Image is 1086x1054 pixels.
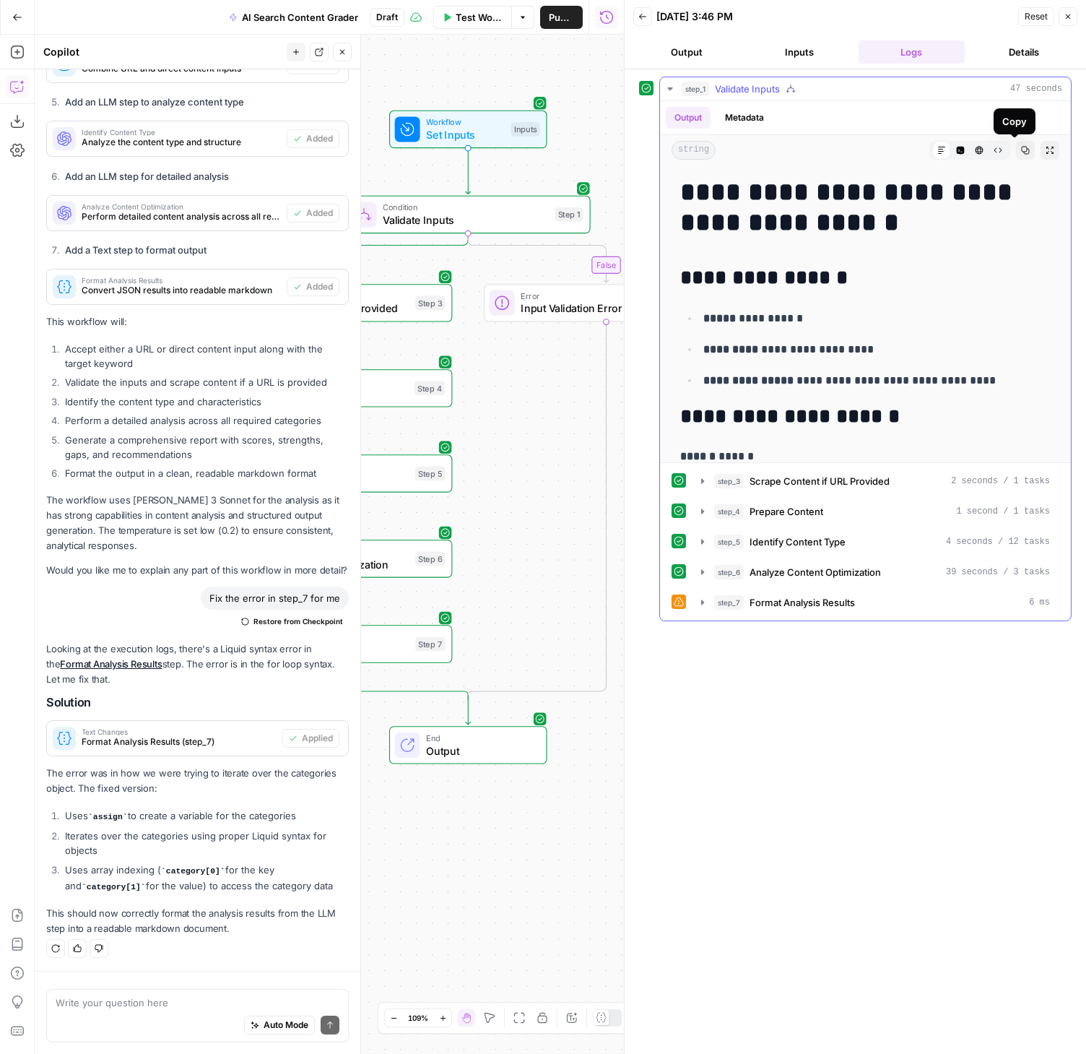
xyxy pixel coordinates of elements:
[208,369,453,407] div: Run Code · PythonPrepare ContentStep 4
[245,471,409,487] span: Identify Content Type
[61,863,349,894] li: Uses array indexing ( for the key and for the value) to access the category data
[245,545,409,558] span: LLM · GPT-5 Mini
[287,277,339,296] button: Added
[208,454,453,492] div: LLM · [PERSON_NAME] 4Identify Content TypeStep 5
[466,148,471,194] g: Edge from start to step_1
[46,766,349,796] p: The error was in how we were trying to iterate over the categories object. The fixed version:
[692,470,1059,493] button: 2 seconds / 1 tasks
[715,82,780,96] span: Validate Inputs
[253,615,343,627] span: Restore from Checkpoint
[1002,114,1027,129] div: Copy
[682,82,709,96] span: step_1
[660,101,1071,621] div: 47 seconds
[714,504,744,519] span: step_4
[511,122,539,137] div: Inputs
[468,233,609,282] g: Edge from step_1 to step_2
[672,141,716,160] span: string
[61,433,349,462] li: Generate a comprehensive report with scores, strengths, gaps, and recommendations
[82,136,281,149] span: Analyze the content type and structure
[61,342,349,371] li: Accept either a URL or direct content input along with the target keyword
[1018,7,1054,26] button: Reset
[714,595,744,610] span: step_7
[244,1016,315,1034] button: Auto Mode
[555,207,583,222] div: Step 1
[306,280,333,293] span: Added
[433,6,512,29] button: Test Workflow
[46,696,349,709] h2: Solution
[540,6,583,29] button: Publish
[633,40,740,64] button: Output
[61,413,349,428] li: Perform a detailed analysis across all required categories
[970,40,1077,64] button: Details
[61,375,349,389] li: Validate the inputs and scrape content if a URL is provided
[414,381,446,396] div: Step 4
[383,212,549,228] span: Validate Inputs
[1025,10,1048,23] span: Reset
[750,504,823,519] span: Prepare Content
[946,535,1050,548] span: 4 seconds / 12 tasks
[65,170,229,182] strong: Add an LLM step for detailed analysis
[245,631,409,643] span: Write Liquid Text
[46,563,349,578] p: Would you like me to explain any part of this workflow in more detail?
[426,732,534,744] span: End
[521,301,685,316] span: Input Validation Error
[714,474,744,488] span: step_3
[46,493,349,554] p: The workflow uses [PERSON_NAME] 3 Sonnet for the analysis as it has strong capabilities in conten...
[468,322,606,699] g: Edge from step_2 to step_1-conditional-end
[1029,596,1050,609] span: 6 ms
[161,867,225,876] code: category[0]
[746,40,853,64] button: Inputs
[666,107,711,129] button: Output
[82,277,281,284] span: Format Analysis Results
[956,505,1050,518] span: 1 second / 1 tasks
[61,829,349,858] li: Iterates over the categories using proper Liquid syntax for objects
[946,566,1050,579] span: 39 seconds / 3 tasks
[415,552,446,566] div: Step 6
[245,301,409,316] span: Scrape Content if URL Provided
[82,210,281,223] span: Perform detailed content analysis across all required categories
[245,386,408,402] span: Prepare Content
[46,314,349,329] p: This workflow will:
[426,116,504,128] span: Workflow
[245,556,409,572] span: Analyze Content Optimization
[306,207,333,220] span: Added
[692,561,1059,584] button: 39 seconds / 3 tasks
[61,808,349,824] li: Uses to create a variable for the categories
[282,729,339,748] button: Applied
[287,129,339,148] button: Added
[208,284,453,321] div: Web Page ScrapeScrape Content if URL ProvidedStep 3
[415,467,446,481] div: Step 5
[330,663,468,699] g: Edge from step_7 to step_1-conditional-end
[306,132,333,145] span: Added
[82,203,281,210] span: Analyze Content Optimization
[426,743,534,759] span: Output
[242,10,358,25] span: AI Search Content Grader
[376,11,398,24] span: Draft
[82,735,277,748] span: Format Analysis Results (step_7)
[859,40,965,64] button: Logs
[82,728,277,735] span: Text Changes
[750,595,855,610] span: Format Analysis Results
[235,613,349,630] button: Restore from Checkpoint
[346,196,591,233] div: ConditionValidate InputsStep 1
[208,540,453,577] div: LLM · GPT-5 MiniAnalyze Content OptimizationStep 6
[750,474,890,488] span: Scrape Content if URL Provided
[88,813,128,821] code: assign
[660,77,1071,100] button: 47 seconds
[61,466,349,480] li: Format the output in a clean, readable markdown format
[245,290,409,302] span: Web Page Scrape
[750,535,846,549] span: Identify Content Type
[82,284,281,297] span: Convert JSON results into readable markdown
[82,883,146,891] code: category[1]
[549,10,574,25] span: Publish
[346,111,591,148] div: WorkflowSet InputsInputs
[426,127,504,143] span: Set Inputs
[60,658,162,670] a: Format Analysis Results
[82,129,281,136] span: Identify Content Type
[65,244,207,256] strong: Add a Text step to format output
[716,107,773,129] button: Metadata
[750,565,881,579] span: Analyze Content Optimization
[245,375,408,387] span: Run Code · Python
[415,637,446,652] div: Step 7
[714,535,744,549] span: step_5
